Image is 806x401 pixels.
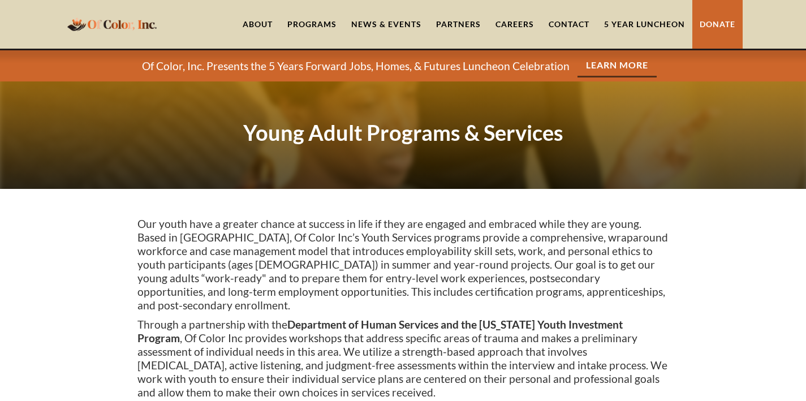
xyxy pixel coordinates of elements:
[137,217,669,312] p: Our youth have a greater chance at success in life if they are engaged and embraced while they ar...
[142,59,570,73] p: Of Color, Inc. Presents the 5 Years Forward Jobs, Homes, & Futures Luncheon Celebration
[577,54,657,77] a: Learn More
[287,19,337,30] div: Programs
[64,11,160,37] a: home
[243,119,563,145] strong: Young Adult Programs & Services
[137,318,669,399] p: Through a partnership with the , Of Color Inc provides workshops that address specific areas of t...
[137,318,623,344] strong: Department of Human Services and the [US_STATE] Youth Investment Program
